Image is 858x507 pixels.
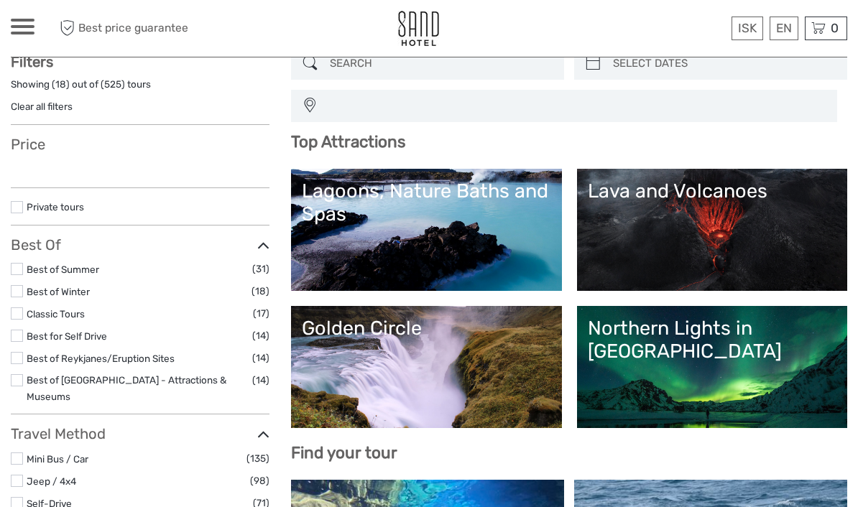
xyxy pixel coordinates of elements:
a: Best for Self Drive [27,330,107,342]
a: Best of Reykjanes/Eruption Sites [27,353,175,364]
div: Lagoons, Nature Baths and Spas [302,180,550,226]
b: Top Attractions [291,132,405,152]
a: Mini Bus / Car [27,453,88,465]
label: 525 [104,78,121,91]
span: 0 [829,21,841,35]
a: Classic Tours [27,308,85,320]
div: Northern Lights in [GEOGRAPHIC_DATA] [588,317,836,363]
a: Golden Circle [302,317,550,417]
span: (17) [253,305,269,322]
div: EN [770,17,798,40]
input: SEARCH [324,51,557,76]
span: (135) [246,450,269,467]
a: Lagoons, Nature Baths and Spas [302,180,550,280]
a: Northern Lights in [GEOGRAPHIC_DATA] [588,317,836,417]
a: Jeep / 4x4 [27,475,76,487]
label: 18 [55,78,66,91]
span: (14) [252,327,269,344]
span: Best price guarantee [56,17,220,40]
span: (14) [252,350,269,366]
b: Find your tour [291,443,397,462]
h3: Best Of [11,236,269,253]
a: Best of Winter [27,286,90,297]
input: SELECT DATES [607,51,840,76]
span: (98) [250,473,269,489]
span: (31) [252,261,269,277]
span: ISK [738,21,757,35]
strong: Filters [11,53,53,70]
img: 186-9edf1c15-b972-4976-af38-d04df2434085_logo_small.jpg [397,11,439,46]
a: Best of Summer [27,264,99,275]
a: Best of [GEOGRAPHIC_DATA] - Attractions & Museums [27,374,226,402]
div: Lava and Volcanoes [588,180,836,203]
a: Private tours [27,201,84,213]
h3: Travel Method [11,425,269,442]
span: (14) [252,372,269,389]
h3: Price [11,136,269,153]
span: (18) [252,283,269,299]
div: Showing ( ) out of ( ) tours [11,78,269,100]
div: Golden Circle [302,317,550,340]
a: Clear all filters [11,101,73,112]
a: Lava and Volcanoes [588,180,836,280]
